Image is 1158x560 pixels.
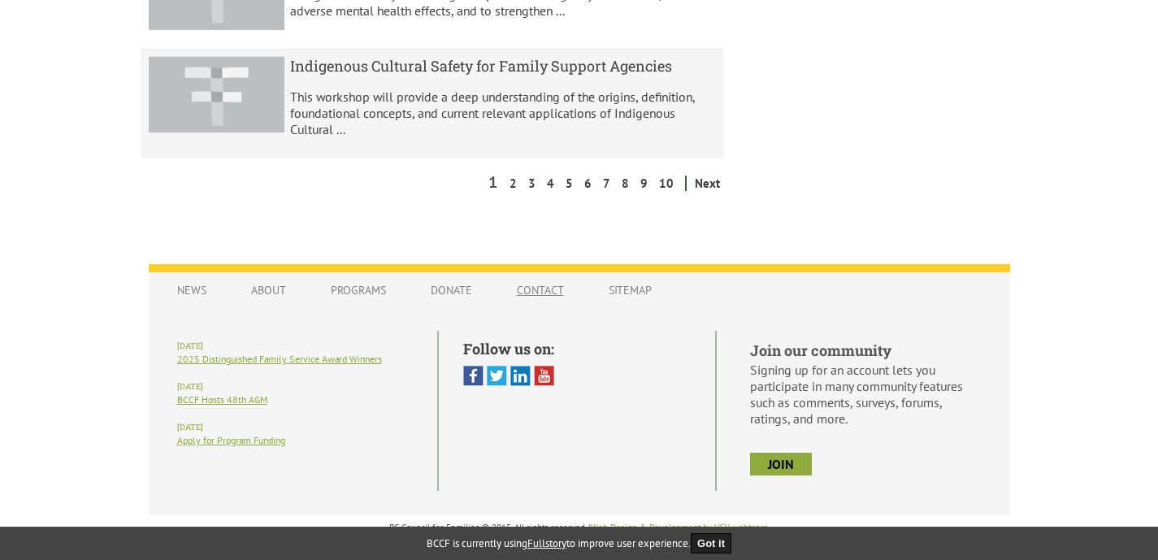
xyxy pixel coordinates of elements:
a: 5 [562,176,577,191]
p: This workshop will provide a deep understanding of the origins, definition, foundational concepts... [290,89,716,137]
p: Signing up for an account lets you participate in many community features such as comments, surve... [750,362,982,427]
a: result.title Indigenous Cultural Safety for Family Support Agencies This workshop will provide a ... [141,48,724,158]
a: Programs [314,275,402,306]
a: Web Design & Development by VCN webteam [591,522,768,533]
h6: [DATE] [177,422,413,432]
a: 4 [543,176,558,191]
p: BC Council for Families © 2015, All rights reserved. | . [149,522,1010,533]
h6: [DATE] [177,341,413,351]
h5: Join our community [750,341,982,360]
a: Contact [501,275,580,306]
a: 9 [636,176,652,191]
img: Twitter [487,366,507,386]
a: Apply for Program Funding [177,434,285,446]
button: Got it [691,533,731,553]
h6: [DATE] [177,381,413,392]
a: 3 [524,176,540,191]
a: 2025 Distinguished Family Service Award Winners [177,353,382,365]
img: result.title [149,56,285,132]
a: News [161,275,223,306]
h5: Follow us on: [463,339,692,358]
a: 2 [505,176,521,191]
a: 7 [599,176,614,191]
a: join [750,453,812,475]
img: Linked In [510,366,531,386]
span: 1 [488,171,502,193]
a: 8 [618,176,633,191]
a: 6 [580,176,596,191]
a: Sitemap [592,275,668,306]
a: 10 [655,176,678,191]
a: BCCF Hosts 48th AGM [177,393,267,406]
a: About [235,275,302,306]
a: Next [691,176,724,191]
a: Donate [414,275,488,306]
a: Fullstory [527,536,566,550]
img: Facebook [463,366,484,386]
img: You Tube [534,366,554,386]
h5: Indigenous Cultural Safety for Family Support Agencies [290,56,716,76]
